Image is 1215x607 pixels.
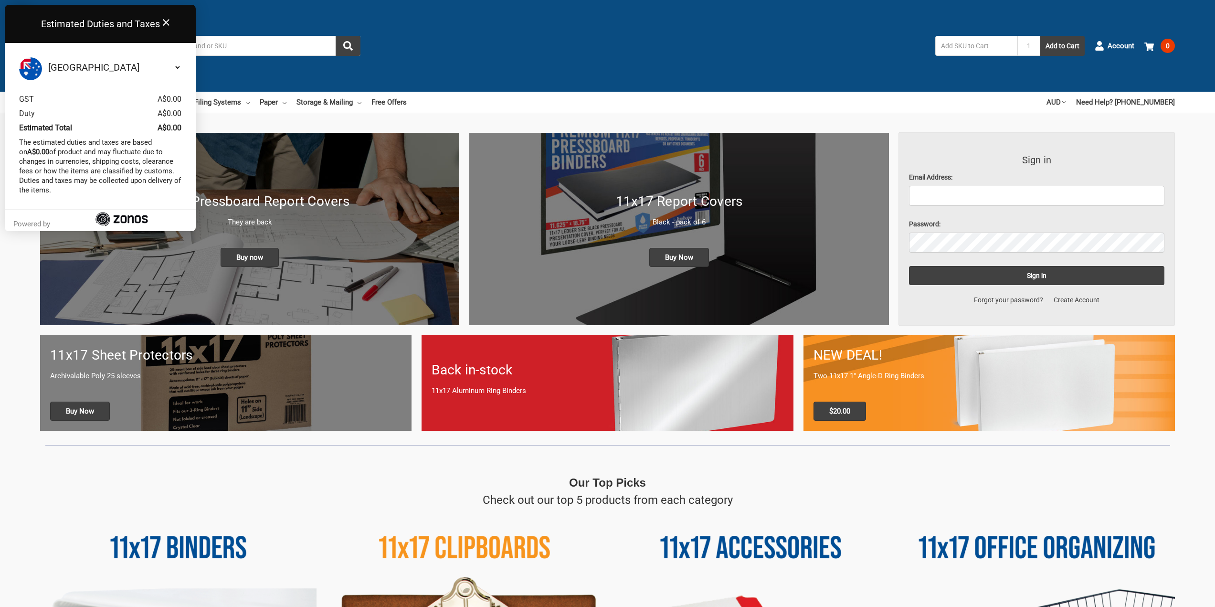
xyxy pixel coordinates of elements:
[5,5,196,43] div: Estimated Duties and Taxes
[158,109,181,118] div: A$0.00
[479,192,878,212] h1: 11x17 Report Covers
[803,335,1175,430] a: 11x17 Binder 2-pack only $20.00 NEW DEAL! Two 11x17 1" Angle-D Ring Binders $20.00
[814,371,1165,382] p: Two 11x17 1" Angle-D Ring Binders
[1144,33,1175,58] a: 0
[122,36,360,56] input: Search by keyword, brand or SKU
[19,109,100,118] div: Duty
[469,133,888,325] a: 11x17 Report Covers 11x17 Report Covers Black - pack of 6 Buy Now
[814,345,1165,365] h1: NEW DEAL!
[50,217,449,228] p: They are back
[935,36,1017,56] input: Add SKU to Cart
[19,95,100,104] div: GST
[50,192,449,212] h1: 11x17 Pressboard Report Covers
[296,92,361,113] a: Storage & Mailing
[221,248,279,267] span: Buy now
[19,123,100,133] div: Estimated Total
[569,474,646,491] p: Our Top Picks
[814,402,866,421] span: $20.00
[371,92,407,113] a: Free Offers
[1048,295,1105,305] a: Create Account
[194,92,250,113] a: Filing Systems
[13,219,54,229] div: Powered by
[1046,92,1066,113] a: AUD
[909,172,1165,182] label: Email Address:
[50,345,401,365] h1: 11x17 Sheet Protectors
[1108,41,1134,52] span: Account
[19,138,181,195] p: The estimated duties and taxes are based on of product and may fluctuate due to changes in curren...
[50,371,401,382] p: Archivalable Poly 25 sleeves
[909,219,1165,229] label: Password:
[1076,92,1175,113] a: Need Help? [PHONE_NUMBER]
[1040,36,1085,56] button: Add to Cart
[1095,33,1134,58] a: Account
[158,123,181,133] div: A$0.00
[40,133,459,325] img: New 11x17 Pressboard Binders
[469,133,888,325] img: 11x17 Report Covers
[46,57,181,77] select: Select your country
[27,148,49,156] b: A$0.00
[649,248,709,267] span: Buy Now
[909,153,1165,167] h3: Sign in
[422,335,793,430] a: Back in-stock 11x17 Aluminum Ring Binders
[909,266,1165,285] input: Sign in
[1161,39,1175,53] span: 0
[483,491,733,509] p: Check out our top 5 products from each category
[158,95,181,104] div: A$0.00
[260,92,286,113] a: Paper
[19,57,42,80] img: Flag of Australia
[40,335,412,430] a: 11x17 sheet protectors 11x17 Sheet Protectors Archivalable Poly 25 sleeves Buy Now
[432,360,783,380] h1: Back in-stock
[432,385,783,396] p: 11x17 Aluminum Ring Binders
[969,295,1048,305] a: Forgot your password?
[50,402,110,421] span: Buy Now
[40,133,459,325] a: New 11x17 Pressboard Binders 11x17 Pressboard Report Covers They are back Buy now
[479,217,878,228] p: Black - pack of 6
